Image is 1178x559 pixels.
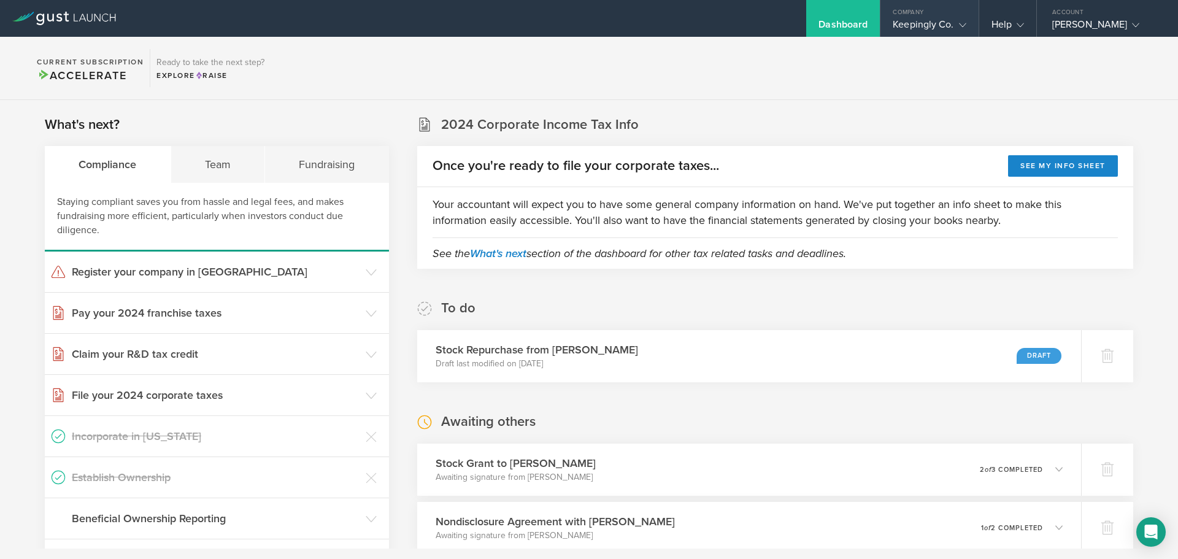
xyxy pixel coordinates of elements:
p: Your accountant will expect you to have some general company information on hand. We've put toget... [433,196,1118,228]
h3: Register your company in [GEOGRAPHIC_DATA] [72,264,360,280]
h3: File your 2024 corporate taxes [72,387,360,403]
h3: Ready to take the next step? [156,58,264,67]
p: Draft last modified on [DATE] [436,358,638,370]
div: Dashboard [818,18,868,37]
h3: Establish Ownership [72,469,360,485]
div: Open Intercom Messenger [1136,517,1166,547]
p: Awaiting signature from [PERSON_NAME] [436,530,675,542]
h2: Current Subscription [37,58,144,66]
div: Stock Repurchase from [PERSON_NAME]Draft last modified on [DATE]Draft [417,330,1081,382]
em: of [984,524,991,532]
h3: Claim your R&D tax credit [72,346,360,362]
div: Staying compliant saves you from hassle and legal fees, and makes fundraising more efficient, par... [45,183,389,252]
div: Compliance [45,146,171,183]
div: Draft [1017,348,1061,364]
p: 1 2 completed [981,525,1043,531]
em: of [985,466,991,474]
p: 2 3 completed [980,466,1043,473]
div: Keepingly Co. [893,18,966,37]
h2: Once you're ready to file your corporate taxes... [433,157,719,175]
a: What's next [470,247,526,260]
span: Raise [195,71,228,80]
h3: Pay your 2024 franchise taxes [72,305,360,321]
div: [PERSON_NAME] [1052,18,1157,37]
div: Team [171,146,266,183]
h3: Beneficial Ownership Reporting [72,511,360,526]
div: Explore [156,70,264,81]
h3: Stock Repurchase from [PERSON_NAME] [436,342,638,358]
div: Ready to take the next step?ExploreRaise [150,49,271,87]
h3: Nondisclosure Agreement with [PERSON_NAME] [436,514,675,530]
h2: To do [441,299,475,317]
div: Fundraising [265,146,389,183]
button: See my info sheet [1008,155,1118,177]
em: See the section of the dashboard for other tax related tasks and deadlines. [433,247,846,260]
div: Help [991,18,1024,37]
h2: Awaiting others [441,413,536,431]
p: Awaiting signature from [PERSON_NAME] [436,471,596,484]
h3: Incorporate in [US_STATE] [72,428,360,444]
span: Accelerate [37,69,126,82]
h3: Stock Grant to [PERSON_NAME] [436,455,596,471]
h2: 2024 Corporate Income Tax Info [441,116,639,134]
h2: What's next? [45,116,120,134]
